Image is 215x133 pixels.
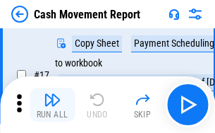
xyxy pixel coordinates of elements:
[44,91,61,108] img: Run All
[187,6,204,23] img: Settings menu
[55,58,102,69] div: to workbook
[37,110,68,119] div: Run All
[11,6,28,23] img: Back
[34,69,49,81] span: # 17
[120,88,165,122] button: Skip
[134,91,151,108] img: Skip
[34,8,140,21] div: Cash Movement Report
[168,8,180,20] img: Support
[176,93,199,116] img: Main button
[134,110,152,119] div: Skip
[30,88,75,122] button: Run All
[72,35,122,52] div: Copy Sheet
